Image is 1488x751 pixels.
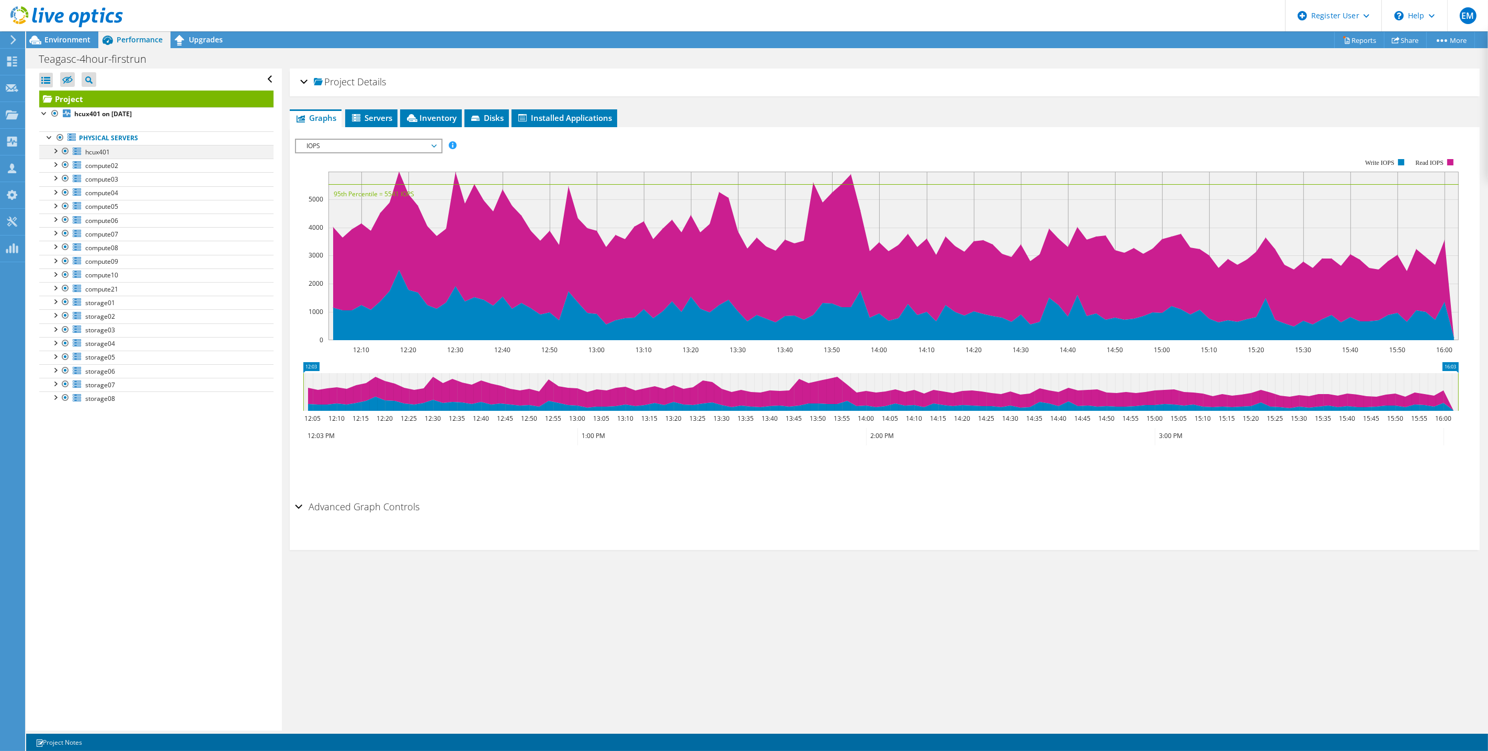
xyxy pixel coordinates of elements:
text: 14:05 [882,414,899,423]
a: compute02 [39,159,274,172]
text: 13:45 [786,414,802,423]
text: 13:35 [738,414,754,423]
text: 12:25 [401,414,417,423]
text: 14:30 [1013,345,1029,354]
text: 13:40 [762,414,778,423]
text: 14:40 [1051,414,1067,423]
a: compute07 [39,227,274,241]
text: 16:00 [1436,414,1452,423]
text: 12:45 [497,414,514,423]
text: 15:40 [1339,414,1356,423]
a: storage02 [39,309,274,323]
span: Performance [117,35,163,44]
span: Details [357,75,386,88]
text: 12:30 [448,345,464,354]
text: 14:55 [1123,414,1139,423]
text: 14:10 [906,414,923,423]
text: 13:15 [642,414,658,423]
a: compute21 [39,282,274,296]
span: compute05 [85,202,118,211]
span: compute07 [85,230,118,239]
text: 95th Percentile = 5541 IOPS [334,189,414,198]
text: 15:00 [1147,414,1163,423]
span: storage03 [85,326,115,334]
span: storage01 [85,298,115,307]
text: 1000 [309,307,323,316]
text: 12:10 [329,414,345,423]
text: 2000 [309,279,323,288]
text: 15:05 [1171,414,1187,423]
text: 0 [320,335,323,344]
text: 13:50 [810,414,826,423]
a: Project [39,91,274,107]
text: 12:35 [449,414,465,423]
a: compute03 [39,172,274,186]
a: compute10 [39,268,274,282]
a: storage03 [39,323,274,337]
h2: Advanced Graph Controls [295,496,419,517]
h1: Teagasc-4hour-firstrun [34,53,163,65]
text: 16:00 [1437,345,1453,354]
a: storage08 [39,391,274,405]
span: IOPS [301,140,436,152]
span: compute08 [85,243,118,252]
svg: \n [1394,11,1404,20]
a: More [1426,32,1475,48]
span: Inventory [405,113,457,123]
text: 15:25 [1267,414,1283,423]
text: Read IOPS [1415,159,1444,166]
text: 14:50 [1107,345,1123,354]
text: 14:00 [871,345,888,354]
text: 14:30 [1003,414,1019,423]
span: Disks [470,113,504,123]
span: Upgrades [189,35,223,44]
a: Share [1384,32,1427,48]
a: hcux401 [39,145,274,159]
text: Write IOPS [1365,159,1394,166]
span: Project [314,77,355,87]
text: 13:05 [594,414,610,423]
text: 14:25 [979,414,995,423]
text: 15:10 [1195,414,1211,423]
text: 14:15 [930,414,947,423]
text: 12:55 [546,414,562,423]
text: 12:05 [305,414,321,423]
span: hcux401 [85,148,110,156]
span: compute03 [85,175,118,184]
a: storage04 [39,337,274,351]
text: 13:00 [589,345,605,354]
text: 12:50 [542,345,558,354]
span: Servers [350,113,392,123]
text: 13:30 [714,414,730,423]
text: 12:40 [473,414,490,423]
span: storage05 [85,353,115,362]
a: hcux401 on [DATE] [39,107,274,121]
text: 14:50 [1099,414,1115,423]
text: 12:30 [425,414,441,423]
a: compute04 [39,186,274,200]
span: Graphs [295,113,336,123]
text: 13:30 [730,345,746,354]
text: 13:20 [666,414,682,423]
text: 15:20 [1248,345,1265,354]
text: 13:55 [834,414,850,423]
a: storage07 [39,378,274,391]
text: 12:40 [495,345,511,354]
text: 15:55 [1412,414,1428,423]
text: 12:50 [521,414,538,423]
b: hcux401 on [DATE] [74,109,132,118]
text: 15:20 [1243,414,1259,423]
text: 12:10 [354,345,370,354]
span: compute10 [85,271,118,279]
a: compute09 [39,255,274,268]
a: storage01 [39,296,274,309]
span: Environment [44,35,90,44]
a: compute05 [39,200,274,214]
text: 14:10 [919,345,935,354]
a: compute06 [39,214,274,227]
a: storage05 [39,351,274,364]
text: 12:15 [353,414,369,423]
text: 15:50 [1388,414,1404,423]
span: storage07 [85,380,115,389]
text: 15:45 [1364,414,1380,423]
